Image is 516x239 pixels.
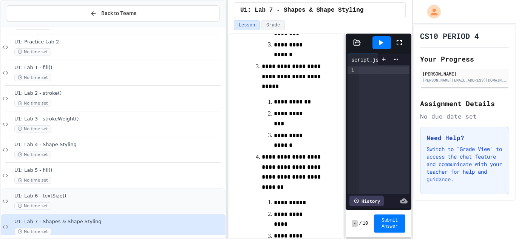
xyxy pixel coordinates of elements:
[240,6,363,15] span: U1: Lab 7 - Shapes & Shape Styling
[14,65,224,71] span: U1: Lab 1 - fill()
[426,133,503,142] h3: Need Help?
[101,9,136,17] span: Back to Teams
[426,145,503,183] p: Switch to "Grade View" to access the chat feature and communicate with your teacher for help and ...
[261,20,285,30] button: Grade
[14,142,224,148] span: U1: Lab 4 - Shape Styling
[14,193,224,199] span: U1: Lab 6 - textSize()
[14,116,224,122] span: U1: Lab 3 - strokeWeight()
[14,125,51,133] span: No time set
[380,217,399,230] span: Submit Answer
[348,54,392,65] div: script.js
[234,20,260,30] button: Lesson
[420,112,509,121] div: No due date set
[422,77,507,83] div: [PERSON_NAME][EMAIL_ADDRESS][DOMAIN_NAME]
[14,177,51,184] span: No time set
[14,39,224,45] span: U1: Practice Lab 2
[14,151,51,158] span: No time set
[419,3,443,20] div: My Account
[359,220,362,227] span: /
[14,167,224,174] span: U1: Lab 5 - fill()
[422,70,507,77] div: [PERSON_NAME]
[420,54,509,64] h2: Your Progress
[14,74,51,81] span: No time set
[348,56,382,63] div: script.js
[7,5,219,22] button: Back to Teams
[14,48,51,56] span: No time set
[420,31,479,41] h1: CS10 PERIOD 4
[420,98,509,109] h2: Assignment Details
[14,228,51,235] span: No time set
[352,220,357,227] span: -
[14,219,224,225] span: U1: Lab 7 - Shapes & Shape Styling
[363,220,368,227] span: 10
[14,90,224,97] span: U1: Lab 2 - stroke()
[348,66,355,74] div: 1
[14,202,51,210] span: No time set
[14,100,51,107] span: No time set
[374,214,405,233] button: Submit Answer
[349,196,384,206] div: History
